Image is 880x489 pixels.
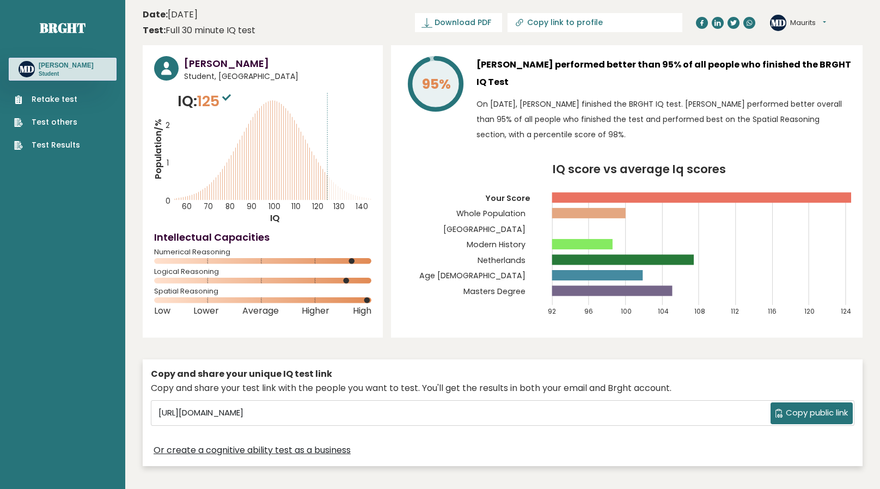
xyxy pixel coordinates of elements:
[477,255,525,266] tspan: Netherlands
[694,307,705,316] tspan: 108
[182,201,192,212] tspan: 60
[435,17,491,28] span: Download PDF
[143,8,168,21] b: Date:
[154,230,371,244] h4: Intellectual Capacities
[20,63,34,75] text: MD
[312,201,323,212] tspan: 120
[786,407,848,419] span: Copy public link
[154,444,351,457] a: Or create a cognitive ability test as a business
[456,208,525,219] tspan: Whole Population
[166,120,170,131] tspan: 2
[151,368,854,381] div: Copy and share your unique IQ test link
[151,382,854,395] div: Copy and share your test link with the people you want to test. You'll get the results in both yo...
[225,201,235,212] tspan: 80
[463,286,525,297] tspan: Masters Degree
[166,196,170,206] tspan: 0
[768,307,777,316] tspan: 116
[553,161,726,177] tspan: IQ score vs average Iq scores
[39,70,94,78] p: Student
[154,250,371,254] span: Numerical Reasoning
[485,193,530,204] tspan: Your Score
[291,201,300,212] tspan: 110
[422,75,451,94] tspan: 95%
[242,309,279,313] span: Average
[197,91,234,111] span: 125
[841,307,851,316] tspan: 124
[167,158,169,168] tspan: 1
[790,17,826,28] button: Maurits
[731,307,739,316] tspan: 112
[152,119,164,179] tspan: Population/%
[302,309,329,313] span: Higher
[771,16,786,28] text: MD
[658,307,669,316] tspan: 104
[270,212,280,224] tspan: IQ
[476,56,851,91] h3: [PERSON_NAME] performed better than 95% of all people who finished the BRGHT IQ Test
[466,239,525,250] tspan: Modern History
[268,201,280,212] tspan: 100
[443,224,525,235] tspan: [GEOGRAPHIC_DATA]
[584,307,593,316] tspan: 96
[621,307,632,316] tspan: 100
[143,24,255,37] div: Full 30 minute IQ test
[419,271,525,282] tspan: Age [DEMOGRAPHIC_DATA]
[14,117,80,128] a: Test others
[247,201,256,212] tspan: 90
[154,309,170,313] span: Low
[547,307,555,316] tspan: 92
[193,309,219,313] span: Lower
[143,8,198,21] time: [DATE]
[184,56,371,71] h3: [PERSON_NAME]
[178,90,234,112] p: IQ:
[204,201,213,212] tspan: 70
[154,270,371,274] span: Logical Reasoning
[356,201,368,212] tspan: 140
[40,19,85,36] a: Brght
[804,307,815,316] tspan: 120
[14,139,80,151] a: Test Results
[184,71,371,82] span: Student, [GEOGRAPHIC_DATA]
[39,61,94,70] h3: [PERSON_NAME]
[476,96,851,142] p: On [DATE], [PERSON_NAME] finished the BRGHT IQ test. [PERSON_NAME] performed better overall than ...
[14,94,80,105] a: Retake test
[154,289,371,294] span: Spatial Reasoning
[333,201,345,212] tspan: 130
[771,402,853,424] button: Copy public link
[143,24,166,36] b: Test:
[353,309,371,313] span: High
[415,13,502,32] a: Download PDF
